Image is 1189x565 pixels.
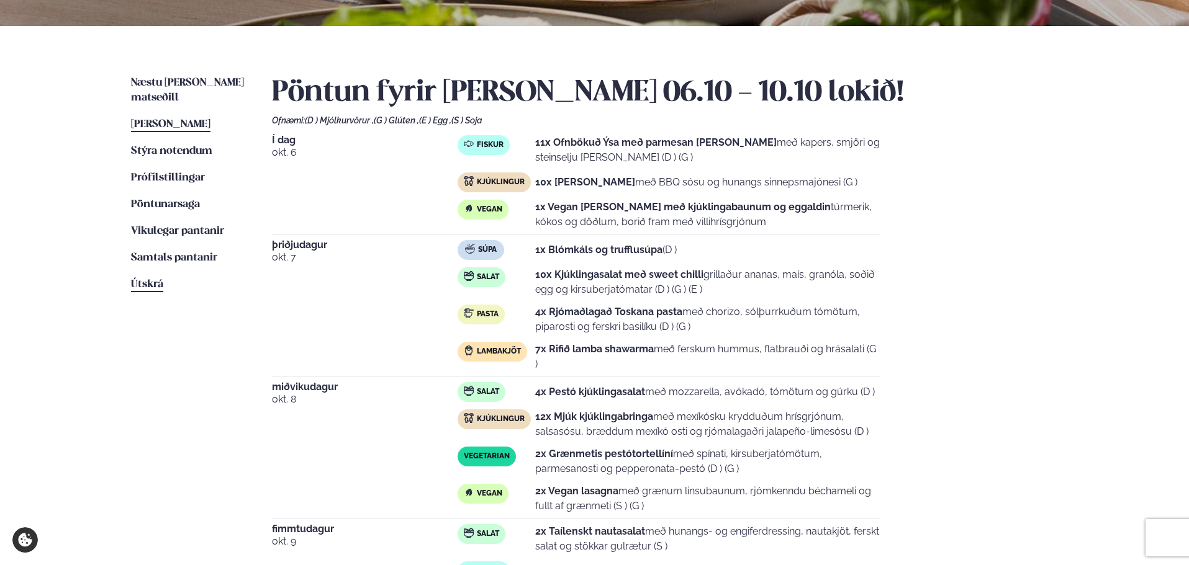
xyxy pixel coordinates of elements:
img: chicken.svg [464,176,474,186]
img: Vegan.svg [464,203,474,213]
a: Pöntunarsaga [131,197,200,212]
p: grillaður ananas, maís, granóla, soðið egg og kirsuberjatómatar (D ) (G ) (E ) [535,267,880,297]
p: með chorizo, sólþurrkuðum tómötum, piparosti og ferskri basilíku (D ) (G ) [535,305,880,334]
p: með BBQ sósu og hunangs sinnepsmajónesi (G ) [535,175,857,190]
a: Útskrá [131,277,163,292]
p: með hunangs- og engiferdressing, nautakjöt, ferskt salat og stökkar gulrætur (S ) [535,524,880,554]
p: með grænum linsubaunum, rjómkenndu béchameli og fullt af grænmeti (S ) (G ) [535,484,880,514]
div: Ofnæmi: [272,115,1058,125]
span: okt. 9 [272,534,458,549]
span: Stýra notendum [131,146,212,156]
strong: 12x Mjúk kjúklingabringa [535,411,653,422]
span: Í dag [272,135,458,145]
img: pasta.svg [464,308,474,318]
a: Vikulegar pantanir [131,224,224,239]
img: salad.svg [464,528,474,538]
span: okt. 6 [272,145,458,160]
p: með ferskum hummus, flatbrauði og hrásalati (G ) [535,342,880,371]
a: Stýra notendum [131,144,212,159]
img: salad.svg [464,386,474,396]
p: túrmerik, kókos og döðlum, borið fram með villihrísgrjónum [535,200,880,229]
span: Lambakjöt [477,347,521,357]
a: Samtals pantanir [131,251,217,265]
span: Kjúklingur [477,177,525,187]
span: Kjúklingur [477,414,525,424]
a: Cookie settings [12,527,38,553]
p: með mexíkósku krydduðum hrísgrjónum, salsasósu, bræddum mexíkó osti og rjómalagaðri jalapeño-lime... [535,409,880,439]
span: okt. 7 [272,250,458,265]
span: Pasta [477,309,499,319]
span: Súpa [478,245,497,255]
span: Fiskur [477,140,504,150]
span: (S ) Soja [451,115,482,125]
span: Pöntunarsaga [131,199,200,210]
span: Vegan [477,205,502,215]
a: Næstu [PERSON_NAME] matseðill [131,76,247,105]
img: salad.svg [464,271,474,281]
strong: 2x Grænmetis pestótortellíní [535,448,673,460]
span: Vegetarian [464,452,510,461]
h2: Pöntun fyrir [PERSON_NAME] 06.10 - 10.10 lokið! [272,76,1058,110]
img: Lamb.svg [464,345,474,355]
span: fimmtudagur [272,524,458,534]
span: (D ) Mjólkurvörur , [305,115,374,125]
span: Prófílstillingar [131,172,205,183]
span: þriðjudagur [272,240,458,250]
span: Vegan [477,489,502,499]
span: (E ) Egg , [419,115,451,125]
img: chicken.svg [464,413,474,423]
span: Útskrá [131,279,163,290]
span: miðvikudagur [272,382,458,392]
strong: 4x Rjómaðlagað Toskana pasta [535,306,682,318]
span: (G ) Glúten , [374,115,419,125]
strong: 4x Pestó kjúklingasalat [535,386,645,398]
strong: 2x Vegan lasagna [535,485,618,497]
a: [PERSON_NAME] [131,117,210,132]
strong: 7x Rifið lamba shawarma [535,343,654,355]
a: Prófílstillingar [131,171,205,185]
span: Salat [477,529,499,539]
img: fish.svg [464,139,474,149]
strong: 11x Ofnbökuð Ýsa með parmesan [PERSON_NAME] [535,136,777,148]
span: okt. 8 [272,392,458,407]
p: (D ) [535,242,677,257]
p: með spínati, kirsuberjatómötum, parmesanosti og pepperonata-pestó (D ) (G ) [535,447,880,476]
p: með kapers, smjöri og steinselju [PERSON_NAME] (D ) (G ) [535,135,880,165]
strong: 2x Taílenskt nautasalat [535,525,645,537]
span: Salat [477,387,499,397]
span: Vikulegar pantanir [131,226,224,236]
strong: 10x [PERSON_NAME] [535,176,635,188]
span: Næstu [PERSON_NAME] matseðill [131,78,244,103]
strong: 1x Blómkáls og trufflusúpa [535,244,662,256]
span: Salat [477,272,499,282]
strong: 10x Kjúklingasalat með sweet chilli [535,269,703,280]
img: soup.svg [465,244,475,254]
p: með mozzarella, avókadó, tómötum og gúrku (D ) [535,385,875,399]
img: Vegan.svg [464,487,474,497]
strong: 1x Vegan [PERSON_NAME] með kjúklingabaunum og eggaldin [535,201,831,213]
span: [PERSON_NAME] [131,119,210,130]
span: Samtals pantanir [131,252,217,263]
